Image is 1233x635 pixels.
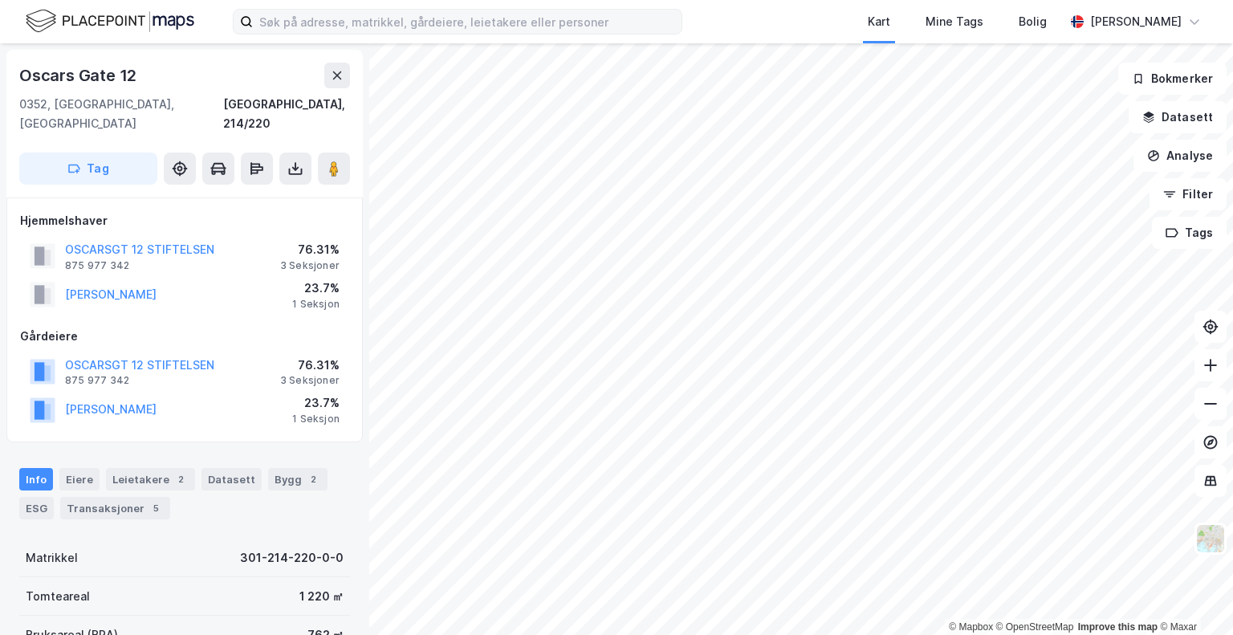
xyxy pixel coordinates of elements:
div: 3 Seksjoner [280,374,340,387]
div: 23.7% [292,393,340,413]
div: Bolig [1019,12,1047,31]
div: 76.31% [280,356,340,375]
div: 875 977 342 [65,259,129,272]
button: Tag [19,153,157,185]
button: Filter [1150,178,1227,210]
div: Kontrollprogram for chat [1153,558,1233,635]
div: 1 Seksjon [292,298,340,311]
div: Info [19,468,53,490]
button: Bokmerker [1118,63,1227,95]
button: Tags [1152,217,1227,249]
button: Datasett [1129,101,1227,133]
a: Mapbox [949,621,993,633]
div: Matrikkel [26,548,78,568]
div: Gårdeiere [20,327,349,346]
div: 2 [305,471,321,487]
div: Tomteareal [26,587,90,606]
div: Transaksjoner [60,497,170,519]
div: Bygg [268,468,328,490]
input: Søk på adresse, matrikkel, gårdeiere, leietakere eller personer [253,10,682,34]
div: [PERSON_NAME] [1090,12,1182,31]
img: Z [1195,523,1226,554]
div: Mine Tags [926,12,983,31]
button: Analyse [1133,140,1227,172]
div: 0352, [GEOGRAPHIC_DATA], [GEOGRAPHIC_DATA] [19,95,223,133]
a: OpenStreetMap [996,621,1074,633]
div: 76.31% [280,240,340,259]
iframe: Chat Widget [1153,558,1233,635]
div: 5 [148,500,164,516]
div: Eiere [59,468,100,490]
div: [GEOGRAPHIC_DATA], 214/220 [223,95,350,133]
div: 2 [173,471,189,487]
a: Improve this map [1078,621,1158,633]
div: Kart [868,12,890,31]
div: 1 220 ㎡ [299,587,344,606]
div: Datasett [201,468,262,490]
div: 301-214-220-0-0 [240,548,344,568]
div: Hjemmelshaver [20,211,349,230]
div: 875 977 342 [65,374,129,387]
div: Leietakere [106,468,195,490]
div: Oscars Gate 12 [19,63,140,88]
img: logo.f888ab2527a4732fd821a326f86c7f29.svg [26,7,194,35]
div: 3 Seksjoner [280,259,340,272]
div: 1 Seksjon [292,413,340,425]
div: ESG [19,497,54,519]
div: 23.7% [292,279,340,298]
